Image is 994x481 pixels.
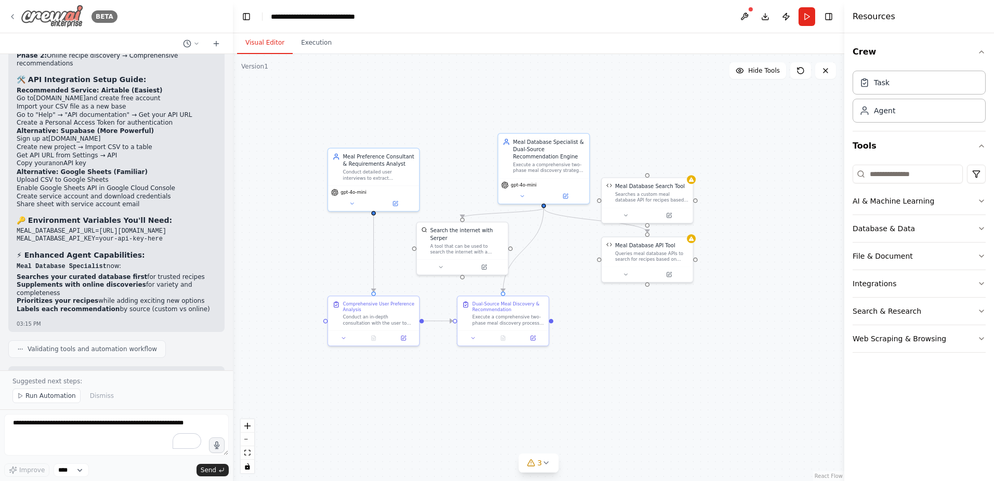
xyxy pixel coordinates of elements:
[17,193,216,201] li: Create service account and download credentials
[416,222,508,275] div: SerperDevToolSearch the internet with SerperA tool that can be used to search the internet with a...
[85,389,119,403] button: Dismiss
[601,236,694,283] div: Meal Database API ToolMeal Database API ToolQueries meal database APIs to search for recipes base...
[513,162,585,174] div: Execute a comprehensive two-phase meal discovery strategy: first searching the custom meal databa...
[370,216,377,292] g: Edge from 4f33a7de-b4ca-45f5-87e1-a6ae250b9700 to b2268089-43ea-438f-aa09-0c4f53ed2bfd
[853,10,895,23] h4: Resources
[17,103,216,111] li: Import your CSV file as a new base
[544,192,586,201] button: Open in side panel
[17,263,107,270] code: Meal Database Specialist
[17,262,216,271] p: now:
[520,333,546,342] button: Open in side panel
[17,135,216,143] li: Sign up at
[511,182,537,188] span: gpt-4o-mini
[48,160,63,167] code: anon
[853,215,986,242] button: Database & Data
[17,119,216,127] li: Create a Personal Access Token for authentication
[17,95,216,103] li: Go to and create free account
[17,176,216,184] li: Upload CSV to Google Sheets
[648,270,690,279] button: Open in side panel
[34,95,86,102] a: [DOMAIN_NAME]
[463,263,505,272] button: Open in side panel
[17,251,145,259] strong: ⚡ Enhanced Agent Capabilities:
[17,44,216,68] p: Your curated CSV → API → Custom database search Online recipe discovery → Comprehensive recommend...
[17,305,120,313] strong: Labels each recommendation
[48,135,100,142] a: [DOMAIN_NAME]
[615,191,688,203] div: Searches a custom meal database API for recipes based on query criteria and dietary restrictions....
[17,297,216,305] li: while adding exciting new options
[17,320,216,328] div: 03:15 PM
[17,201,216,209] li: Share sheet with service account email
[459,208,547,217] g: Edge from a0911715-3303-4dec-8ddc-2fb9582abe8f to d06e1125-30a7-4631-aebb-479459c9199e
[12,389,81,403] button: Run Automation
[391,333,416,342] button: Open in side panel
[91,10,117,23] div: BETA
[241,446,254,460] button: fit view
[729,62,786,79] button: Hide Tools
[499,208,547,291] g: Edge from a0911715-3303-4dec-8ddc-2fb9582abe8f to 32711324-d8e7-43e9-97b3-d9546ff78a5a
[358,333,389,342] button: No output available
[17,228,166,243] code: MEAL_DATABASE_API_URL=[URL][DOMAIN_NAME] MEAL_DATABASE_API_KEY=your-api-key-here
[421,227,427,233] img: SerperDevTool
[424,317,452,325] g: Edge from b2268089-43ea-438f-aa09-0c4f53ed2bfd to 32711324-d8e7-43e9-97b3-d9546ff78a5a
[241,419,254,473] div: React Flow controls
[17,75,146,84] strong: 🛠 API Integration Setup Guide:
[853,298,986,325] button: Search & Research
[648,211,690,220] button: Open in side panel
[853,188,986,215] button: AI & Machine Learning
[853,325,986,352] button: Web Scraping & Browsing
[17,281,216,297] li: for variety and completeness
[17,143,216,152] li: Create new project → Import CSV to a table
[601,177,694,223] div: Meal Database Search ToolMeal Database Search ToolSearches a custom meal database API for recipes...
[179,37,204,50] button: Switch to previous chat
[17,273,147,280] strong: Searches your curated database first
[615,250,688,262] div: Queries meal database APIs to search for recipes based on various criteria including dietary rest...
[821,9,836,24] button: Hide right sidebar
[4,414,229,456] textarea: To enrich screen reader interactions, please activate Accessibility in Grammarly extension settings
[874,105,895,116] div: Agent
[473,314,544,326] div: Execute a comprehensive two-phase meal discovery process using both custom database and online so...
[606,182,612,188] img: Meal Database Search Tool
[90,392,114,400] span: Dismiss
[519,453,559,473] button: 3
[17,52,47,59] strong: Phase 2:
[241,460,254,473] button: toggle interactivity
[293,32,340,54] button: Execution
[341,190,367,195] span: gpt-4o-mini
[21,5,83,28] img: Logo
[17,111,216,119] li: Go to "Help" → "API documentation" → Get your API URL
[17,184,216,193] li: Enable Google Sheets API in Google Cloud Console
[853,161,986,361] div: Tools
[874,77,890,88] div: Task
[328,296,420,346] div: Comprehensive User Preference AnalysisConduct an in-depth consultation with the user to build a c...
[430,227,503,242] div: Search the internet with Serper
[17,168,148,176] strong: Alternative: Google Sheets (Familiar)
[208,37,225,50] button: Start a new chat
[513,138,585,161] div: Meal Database Specialist & Dual-Source Recommendation Engine
[17,127,154,135] strong: Alternative: Supabase (More Powerful)
[17,305,216,314] li: by source (custom vs online)
[343,169,415,181] div: Conduct detailed user interviews to extract comprehensive meal preferences, dietary requirements,...
[241,419,254,433] button: zoom in
[4,463,49,477] button: Improve
[17,159,216,168] li: Copy your API key
[430,243,503,255] div: A tool that can be used to search the internet with a search_query. Supports different search typ...
[815,473,843,479] a: React Flow attribution
[17,216,172,224] strong: 🔑 Environment Variables You'll Need:
[498,133,590,204] div: Meal Database Specialist & Dual-Source Recommendation EngineExecute a comprehensive two-phase mea...
[853,131,986,161] button: Tools
[17,152,216,160] li: Get API URL from Settings → API
[473,301,544,313] div: Dual-Source Meal Discovery & Recommendation
[343,301,415,313] div: Comprehensive User Preference Analysis
[17,281,146,288] strong: Supplements with online discoveries
[853,37,986,66] button: Crew
[209,437,225,453] button: Click to speak your automation idea
[343,153,415,167] div: Meal Preference Consultant & Requirements Analyst
[487,333,518,342] button: No output available
[241,433,254,446] button: zoom out
[538,458,542,468] span: 3
[606,242,612,247] img: Meal Database API Tool
[853,66,986,131] div: Crew
[239,9,254,24] button: Hide left sidebar
[271,11,388,22] nav: breadcrumb
[853,270,986,297] button: Integrations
